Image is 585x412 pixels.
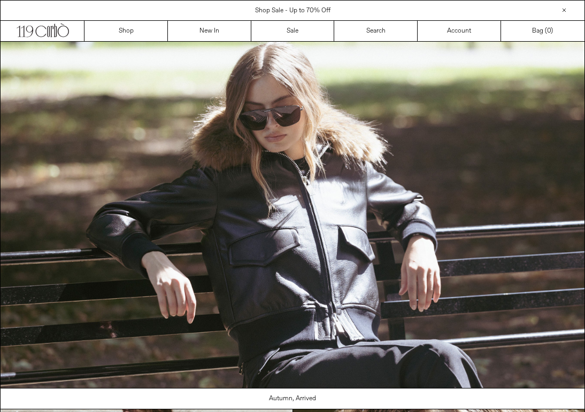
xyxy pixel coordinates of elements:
[547,26,553,36] span: )
[84,21,168,41] a: Shop
[255,6,330,15] a: Shop Sale - Up to 70% Off
[501,21,584,41] a: Bag ()
[334,21,418,41] a: Search
[418,21,501,41] a: Account
[1,388,585,409] a: Autumn, Arrived
[168,21,251,41] a: New In
[547,27,551,35] span: 0
[251,21,335,41] a: Sale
